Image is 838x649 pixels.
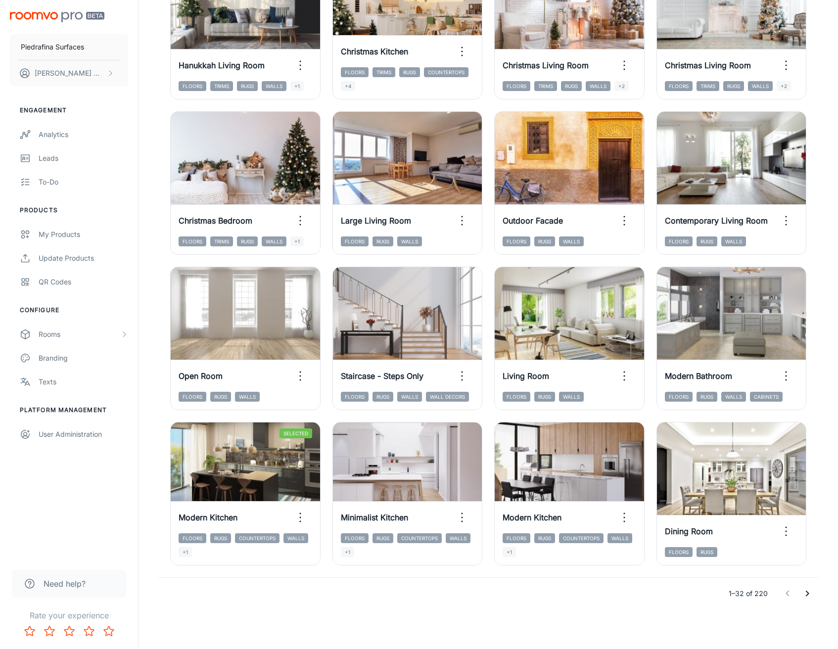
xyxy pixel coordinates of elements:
[559,392,584,402] span: Walls
[372,236,393,246] span: Rugs
[372,67,395,77] span: Trims
[665,547,693,557] span: Floors
[665,370,732,382] h6: Modern Bathroom
[665,236,693,246] span: Floors
[697,81,719,91] span: Trims
[283,533,308,543] span: Walls
[341,533,369,543] span: Floors
[399,67,420,77] span: Rugs
[39,277,128,287] div: QR Codes
[237,81,258,91] span: Rugs
[665,81,693,91] span: Floors
[39,329,120,340] div: Rooms
[748,81,773,91] span: Walls
[665,392,693,402] span: Floors
[372,533,393,543] span: Rugs
[561,81,582,91] span: Rugs
[44,578,86,590] span: Need help?
[797,584,817,603] button: Go to next page
[665,525,713,537] h6: Dining Room
[179,370,223,382] h6: Open Room
[723,81,744,91] span: Rugs
[39,129,128,140] div: Analytics
[39,253,128,264] div: Update Products
[697,392,717,402] span: Rugs
[179,215,252,227] h6: Christmas Bedroom
[20,621,40,641] button: Rate 1 star
[179,59,265,71] h6: Hanukkah Living Room
[586,81,610,91] span: Walls
[8,609,130,621] p: Rate your experience
[179,533,206,543] span: Floors
[10,34,128,60] button: Piedrafina Surfaces
[534,533,555,543] span: Rugs
[235,533,279,543] span: Countertops
[750,392,783,402] span: Cabinets
[341,67,369,77] span: Floors
[341,46,408,57] h6: Christmas Kitchen
[262,81,286,91] span: Walls
[59,621,79,641] button: Rate 3 star
[397,392,422,402] span: Walls
[777,81,791,91] span: +2
[237,236,258,246] span: Rugs
[279,428,312,438] span: Selected
[503,81,530,91] span: Floors
[341,236,369,246] span: Floors
[210,533,231,543] span: Rugs
[235,392,260,402] span: Walls
[721,236,746,246] span: Walls
[426,392,469,402] span: Wall Decors
[665,59,751,71] h6: Christmas Living Room
[372,392,393,402] span: Rugs
[614,81,629,91] span: +2
[39,229,128,240] div: My Products
[503,511,561,523] h6: Modern Kitchen
[534,236,555,246] span: Rugs
[341,370,423,382] h6: Staircase - Steps Only
[179,392,206,402] span: Floors
[503,215,563,227] h6: Outdoor Facade
[503,370,549,382] h6: Living Room
[39,376,128,387] div: Texts
[210,236,233,246] span: Trims
[503,547,516,557] span: +1
[424,67,468,77] span: Countertops
[39,429,128,440] div: User Administration
[210,392,231,402] span: Rugs
[10,12,104,22] img: Roomvo PRO Beta
[35,68,104,79] p: [PERSON_NAME] Montero
[262,236,286,246] span: Walls
[729,588,768,599] p: 1–32 of 220
[341,215,411,227] h6: Large Living Room
[179,547,192,557] span: +1
[534,392,555,402] span: Rugs
[179,81,206,91] span: Floors
[179,236,206,246] span: Floors
[341,392,369,402] span: Floors
[559,533,604,543] span: Countertops
[341,511,408,523] h6: Minimalist Kitchen
[503,392,530,402] span: Floors
[99,621,119,641] button: Rate 5 star
[40,621,59,641] button: Rate 2 star
[341,547,354,557] span: +1
[503,533,530,543] span: Floors
[397,236,422,246] span: Walls
[665,215,768,227] h6: Contemporary Living Room
[697,236,717,246] span: Rugs
[697,547,717,557] span: Rugs
[39,353,128,364] div: Branding
[503,59,589,71] h6: Christmas Living Room
[534,81,557,91] span: Trims
[503,236,530,246] span: Floors
[39,177,128,187] div: To-do
[10,60,128,86] button: [PERSON_NAME] Montero
[290,81,304,91] span: +1
[341,81,355,91] span: +4
[21,42,84,52] p: Piedrafina Surfaces
[397,533,442,543] span: Countertops
[607,533,632,543] span: Walls
[39,153,128,164] div: Leads
[446,533,470,543] span: Walls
